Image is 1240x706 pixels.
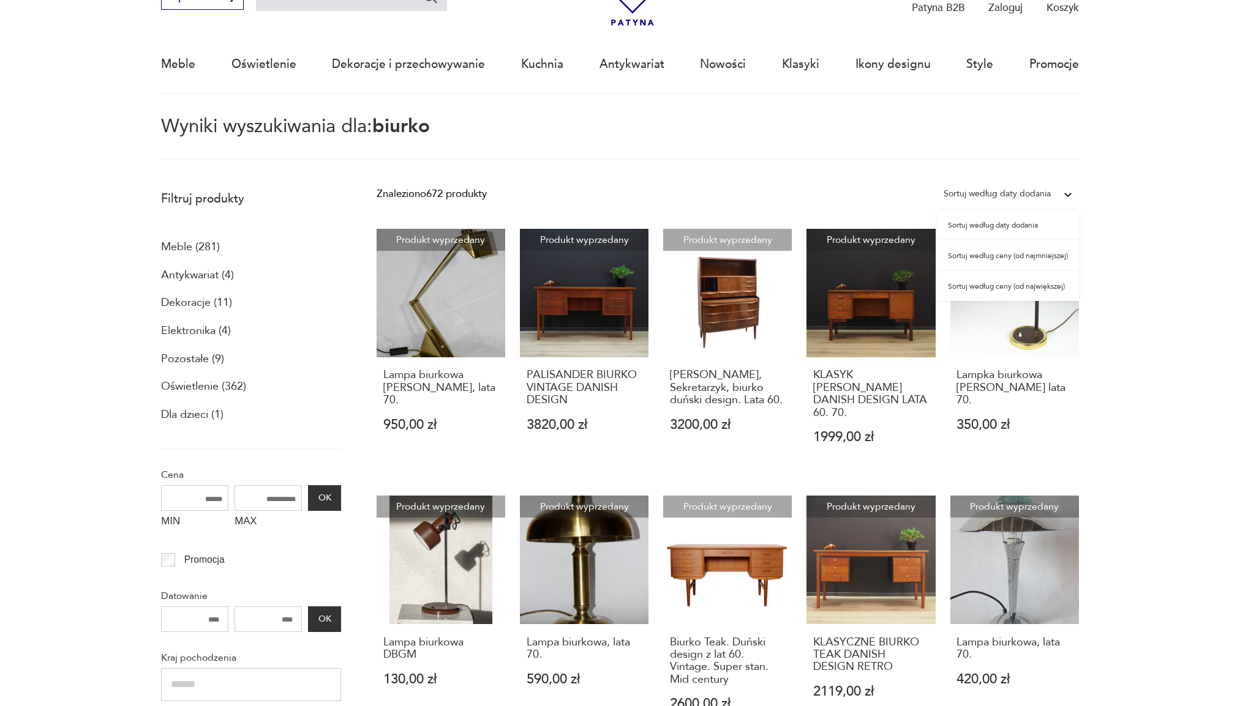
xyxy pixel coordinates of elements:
a: Produkt wyprzedanyLampka biurkowa Hillebrand lata 70.Lampka biurkowa [PERSON_NAME] lata 70.350,00 zł [950,229,1079,472]
p: 350,00 zł [956,418,1072,431]
a: Kuchnia [521,36,563,92]
h3: PALISANDER BIURKO VINTAGE DANISH DESIGN [527,369,642,406]
button: OK [308,485,341,511]
p: 3820,00 zł [527,418,642,431]
h3: Lampa biurkowa [PERSON_NAME], lata 70. [383,369,499,406]
p: Patyna B2B [912,1,965,15]
p: 420,00 zł [956,673,1072,686]
p: 130,00 zł [383,673,499,686]
p: Kraj pochodzenia [161,650,341,666]
h3: Lampa biurkowa DBGM [383,636,499,661]
p: 3200,00 zł [670,418,786,431]
h3: KLASYK [PERSON_NAME] DANISH DESIGN LATA 60. 70. [813,369,929,419]
a: Ikony designu [855,36,931,92]
p: Koszyk [1046,1,1079,15]
a: Antykwariat (4) [161,265,234,286]
a: Antykwariat [599,36,664,92]
h3: Lampa biurkowa, lata 70. [956,636,1072,661]
a: Dekoracje i przechowywanie [332,36,485,92]
p: Zaloguj [988,1,1023,15]
span: biurko [372,113,430,139]
button: OK [308,606,341,632]
a: Dekoracje (11) [161,292,232,313]
a: Nowości [700,36,746,92]
a: Produkt wyprzedanyErling Torvits, Sekretarzyk, biurko duński design. Lata 60.[PERSON_NAME], Sekre... [663,229,792,472]
a: Meble (281) [161,237,220,258]
label: MIN [161,511,228,534]
a: Oświetlenie (362) [161,376,246,397]
a: Style [966,36,993,92]
div: Sortuj według ceny (od największej) [938,271,1079,302]
h3: Biurko Teak. Duński design z lat 60. Vintage. Super stan. Mid century [670,636,786,686]
a: Produkt wyprzedanyLampa biurkowa Hillebrand, lata 70.Lampa biurkowa [PERSON_NAME], lata 70.950,00 zł [377,229,505,472]
a: Pozostałe (9) [161,349,224,370]
p: Filtruj produkty [161,191,341,207]
div: Sortuj według daty dodania [944,186,1051,202]
label: MAX [235,511,302,534]
p: Cena [161,467,341,483]
p: Promocja [184,552,225,568]
a: Oświetlenie [231,36,296,92]
p: Wyniki wyszukiwania dla: [161,117,1079,160]
h3: Lampa biurkowa, lata 70. [527,636,642,661]
a: Meble [161,36,195,92]
a: Elektronika (4) [161,321,231,341]
p: 950,00 zł [383,418,499,431]
p: 590,00 zł [527,673,642,686]
h3: Lampka biurkowa [PERSON_NAME] lata 70. [956,369,1072,406]
a: Klasyki [782,36,819,92]
a: Produkt wyprzedanyKLASYK TEAK BIURKO DANISH DESIGN LATA 60. 70.KLASYK [PERSON_NAME] DANISH DESIGN... [806,229,935,472]
h3: [PERSON_NAME], Sekretarzyk, biurko duński design. Lata 60. [670,369,786,406]
a: Dla dzieci (1) [161,404,224,425]
div: Sortuj według ceny (od najmniejszej) [938,240,1079,271]
a: Produkt wyprzedanyPALISANDER BIURKO VINTAGE DANISH DESIGNPALISANDER BIURKO VINTAGE DANISH DESIGN3... [520,229,648,472]
div: Znaleziono 672 produkty [377,186,487,202]
p: Datowanie [161,588,341,604]
p: 2119,00 zł [813,685,929,698]
div: Sortuj według daty dodania [938,210,1079,241]
p: 1999,00 zł [813,431,929,444]
a: Promocje [1029,36,1079,92]
h3: KLASYCZNE BIURKO TEAK DANISH DESIGN RETRO [813,636,929,674]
